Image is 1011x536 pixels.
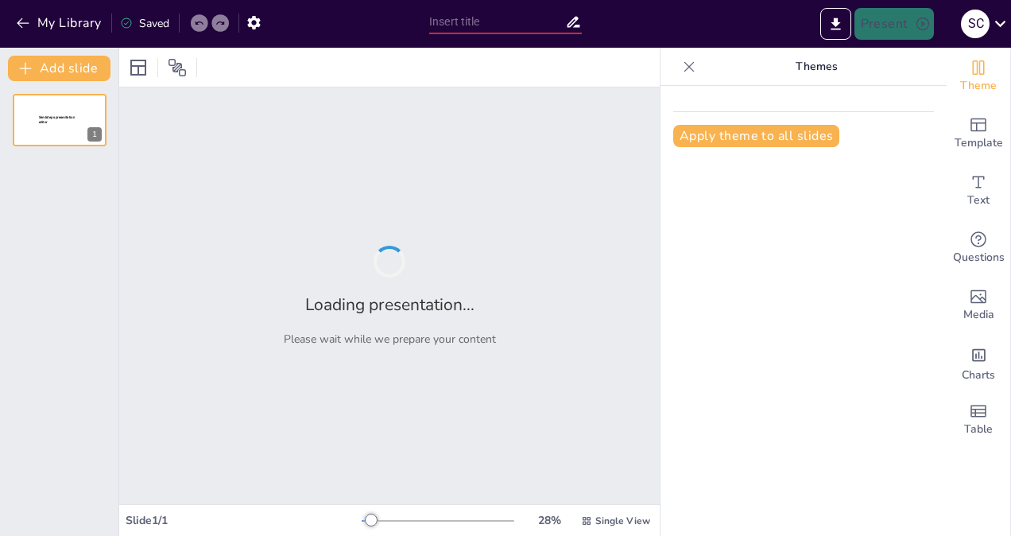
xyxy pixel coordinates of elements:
[961,8,990,40] button: S C
[126,55,151,80] div: Layout
[955,134,1003,152] span: Template
[960,77,997,95] span: Theme
[126,513,362,528] div: Slide 1 / 1
[305,293,475,316] h2: Loading presentation...
[87,127,102,142] div: 1
[947,48,1010,105] div: Change the overall theme
[947,105,1010,162] div: Add ready made slides
[947,334,1010,391] div: Add charts and graphs
[963,306,994,324] span: Media
[961,10,990,38] div: S C
[947,162,1010,219] div: Add text boxes
[595,515,650,527] span: Single View
[947,391,1010,449] div: Add a table
[39,115,75,124] span: Sendsteps presentation editor
[530,513,568,528] div: 28 %
[947,277,1010,334] div: Add images, graphics, shapes or video
[953,249,1005,266] span: Questions
[429,10,565,33] input: Insert title
[12,10,108,36] button: My Library
[702,48,931,86] p: Themes
[820,8,851,40] button: Export to PowerPoint
[967,192,990,209] span: Text
[8,56,110,81] button: Add slide
[168,58,187,77] span: Position
[962,367,995,384] span: Charts
[854,8,934,40] button: Present
[947,219,1010,277] div: Get real-time input from your audience
[964,421,993,438] span: Table
[284,332,496,347] p: Please wait while we prepare your content
[13,94,107,146] div: 1
[120,16,169,31] div: Saved
[673,125,839,147] button: Apply theme to all slides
